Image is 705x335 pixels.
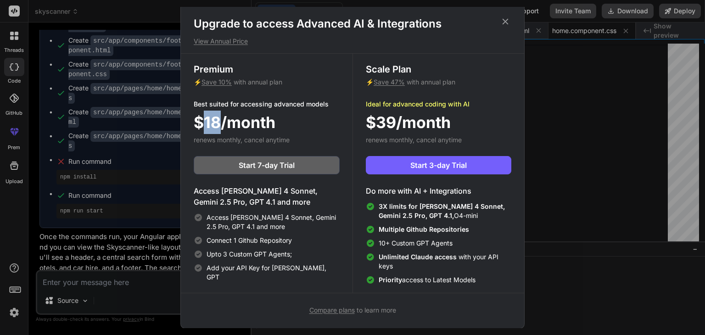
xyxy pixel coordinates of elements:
[379,202,505,219] span: 3X limits for [PERSON_NAME] 4 Sonnet, Gemini 2.5 Pro, GPT 4.1,
[366,63,511,76] h3: Scale Plan
[366,136,462,144] span: renews monthly, cancel anytime
[374,78,405,86] span: Save 47%
[309,306,396,314] span: to learn more
[379,202,511,220] span: O4-mini
[194,63,340,76] h3: Premium
[194,100,340,109] p: Best suited for accessing advanced models
[194,111,275,134] span: $18/month
[194,78,340,87] p: ⚡ with annual plan
[366,100,511,109] p: Ideal for advanced coding with AI
[379,225,469,233] span: Multiple Github Repositories
[366,111,451,134] span: $39/month
[379,252,511,271] span: with your API keys
[239,160,295,171] span: Start 7-day Trial
[366,185,511,196] h4: Do more with AI + Integrations
[194,17,511,31] h1: Upgrade to access Advanced AI & Integrations
[366,78,511,87] p: ⚡ with annual plan
[194,136,290,144] span: renews monthly, cancel anytime
[207,213,340,231] span: Access [PERSON_NAME] 4 Sonnet, Gemini 2.5 Pro, GPT 4.1 and more
[207,263,340,282] span: Add your API Key for [PERSON_NAME], GPT
[366,156,511,174] button: Start 3-day Trial
[201,78,232,86] span: Save 10%
[194,37,511,46] p: View Annual Price
[410,160,467,171] span: Start 3-day Trial
[379,239,453,248] span: 10+ Custom GPT Agents
[194,185,340,207] h4: Access [PERSON_NAME] 4 Sonnet, Gemini 2.5 Pro, GPT 4.1 and more
[309,306,355,314] span: Compare plans
[207,250,292,259] span: Upto 3 Custom GPT Agents;
[207,236,292,245] span: Connect 1 Github Repository
[194,156,340,174] button: Start 7-day Trial
[379,275,476,285] span: access to Latest Models
[379,276,402,284] span: Priority
[379,253,459,261] span: Unlimited Claude access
